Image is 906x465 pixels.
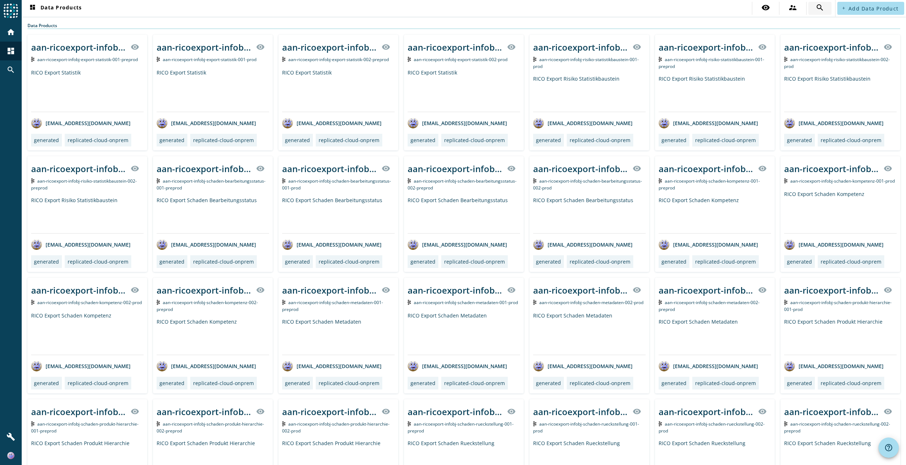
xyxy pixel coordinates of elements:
span: Kafka Topic: aan-ricoexport-infobj-schaden-bearbeitungsstatus-002-prod [533,178,642,191]
img: Kafka Topic: aan-ricoexport-infobj-schaden-kompetenz-001-preprod [659,178,662,183]
span: Kafka Topic: aan-ricoexport-infobj-risiko-statistikbaustein-002-prod [784,56,890,69]
img: avatar [282,361,293,371]
div: replicated-cloud-onprem [193,137,254,144]
img: avatar [157,361,167,371]
mat-icon: build [7,432,15,441]
span: Kafka Topic: aan-ricoexport-infobj-schaden-produkt-hierarchie-001-prod [784,299,892,312]
span: Kafka Topic: aan-ricoexport-infobj-schaden-produkt-hierarchie-002-prod [282,421,390,434]
img: Kafka Topic: aan-ricoexport-infobj-schaden-produkt-hierarchie-001-preprod [31,421,34,426]
div: Data Products [27,22,900,29]
div: aan-ricoexport-infobj-schaden-metadaten-001-_stage_ [408,284,503,296]
div: aan-ricoexport-infobj-risiko-statistikbaustein-002-_stage_ [784,41,879,53]
div: replicated-cloud-onprem [695,380,756,387]
img: avatar [533,361,544,371]
img: Kafka Topic: aan-ricoexport-infobj-risiko-statistikbaustein-001-prod [533,57,536,62]
mat-icon: visibility [633,286,641,294]
div: aan-ricoexport-infobj-schaden-produkt-hierarchie-001-_stage_ [784,284,879,296]
mat-icon: add [842,6,846,10]
div: replicated-cloud-onprem [444,380,505,387]
img: Kafka Topic: aan-ricoexport-infobj-schaden-metadaten-001-preprod [282,300,285,305]
img: Kafka Topic: aan-ricoexport-infobj-schaden-rueckstellung-002-prod [659,421,662,426]
div: [EMAIL_ADDRESS][DOMAIN_NAME] [784,239,884,250]
mat-icon: visibility [256,407,265,416]
span: Kafka Topic: aan-ricoexport-infobj-risiko-statistikbaustein-002-preprod [31,178,137,191]
mat-icon: visibility [382,164,390,173]
div: RICO Export Statistik [157,69,269,112]
div: replicated-cloud-onprem [193,258,254,265]
div: aan-ricoexport-infobj-schaden-bearbeitungsstatus-002-_stage_ [533,163,628,175]
mat-icon: visibility [131,164,139,173]
div: RICO Export Risiko Statistikbaustein [533,75,646,112]
span: Kafka Topic: aan-ricoexport-infobj-schaden-bearbeitungsstatus-001-prod [282,178,391,191]
div: generated [536,137,561,144]
div: RICO Export Statistik [31,69,144,112]
img: avatar [282,118,293,128]
div: [EMAIL_ADDRESS][DOMAIN_NAME] [282,239,382,250]
div: [EMAIL_ADDRESS][DOMAIN_NAME] [408,118,507,128]
div: replicated-cloud-onprem [821,380,881,387]
div: aan-ricoexport-infobj-export-statistik-002-_stage_ [408,41,503,53]
img: Kafka Topic: aan-ricoexport-infobj-schaden-kompetenz-001-prod [784,178,787,183]
img: avatar [282,239,293,250]
div: RICO Export Schaden Metadaten [659,318,771,355]
div: generated [411,258,435,265]
div: replicated-cloud-onprem [68,380,128,387]
span: Kafka Topic: aan-ricoexport-infobj-schaden-produkt-hierarchie-002-preprod [157,421,264,434]
mat-icon: search [816,3,824,12]
img: Kafka Topic: aan-ricoexport-infobj-risiko-statistikbaustein-001-preprod [659,57,662,62]
div: RICO Export Schaden Metadaten [533,312,646,355]
div: [EMAIL_ADDRESS][DOMAIN_NAME] [659,361,758,371]
div: [EMAIL_ADDRESS][DOMAIN_NAME] [31,118,131,128]
mat-icon: visibility [633,164,641,173]
div: RICO Export Schaden Bearbeitungsstatus [408,197,520,233]
div: aan-ricoexport-infobj-schaden-kompetenz-002-_stage_ [157,284,252,296]
div: RICO Export Schaden Metadaten [282,318,395,355]
div: [EMAIL_ADDRESS][DOMAIN_NAME] [659,118,758,128]
img: avatar [533,239,544,250]
mat-icon: visibility [131,407,139,416]
mat-icon: visibility [884,164,892,173]
img: Kafka Topic: aan-ricoexport-infobj-schaden-bearbeitungsstatus-001-prod [282,178,285,183]
span: Kafka Topic: aan-ricoexport-infobj-schaden-rueckstellung-001-prod [533,421,639,434]
img: Kafka Topic: aan-ricoexport-infobj-schaden-bearbeitungsstatus-001-preprod [157,178,160,183]
mat-icon: visibility [256,286,265,294]
div: [EMAIL_ADDRESS][DOMAIN_NAME] [784,361,884,371]
img: Kafka Topic: aan-ricoexport-infobj-schaden-rueckstellung-001-preprod [408,421,411,426]
div: generated [662,258,686,265]
div: generated [285,258,310,265]
button: Add Data Product [837,2,904,15]
div: replicated-cloud-onprem [319,258,379,265]
div: generated [34,380,59,387]
span: Kafka Topic: aan-ricoexport-infobj-schaden-kompetenz-001-preprod [659,178,760,191]
div: replicated-cloud-onprem [821,137,881,144]
div: generated [34,137,59,144]
button: Data Products [25,2,85,15]
mat-icon: visibility [382,43,390,51]
div: generated [159,137,184,144]
div: RICO Export Schaden Kompetenz [157,318,269,355]
mat-icon: visibility [131,43,139,51]
div: RICO Export Schaden Bearbeitungsstatus [533,197,646,233]
img: Kafka Topic: aan-ricoexport-infobj-schaden-rueckstellung-001-prod [533,421,536,426]
div: [EMAIL_ADDRESS][DOMAIN_NAME] [784,118,884,128]
mat-icon: search [7,65,15,74]
img: Kafka Topic: aan-ricoexport-infobj-schaden-produkt-hierarchie-002-preprod [157,421,160,426]
span: Kafka Topic: aan-ricoexport-infobj-schaden-kompetenz-001-prod [790,178,895,184]
div: generated [159,380,184,387]
div: [EMAIL_ADDRESS][DOMAIN_NAME] [31,361,131,371]
mat-icon: supervisor_account [788,3,797,12]
div: RICO Export Schaden Kompetenz [784,191,897,233]
img: Kafka Topic: aan-ricoexport-infobj-schaden-metadaten-002-prod [533,300,536,305]
div: RICO Export Schaden Bearbeitungsstatus [282,197,395,233]
div: replicated-cloud-onprem [68,258,128,265]
div: replicated-cloud-onprem [570,137,630,144]
div: aan-ricoexport-infobj-risiko-statistikbaustein-002-_stage_ [31,163,126,175]
div: [EMAIL_ADDRESS][DOMAIN_NAME] [659,239,758,250]
mat-icon: visibility [633,43,641,51]
div: aan-ricoexport-infobj-schaden-bearbeitungsstatus-001-_stage_ [282,163,377,175]
mat-icon: visibility [507,286,516,294]
mat-icon: visibility [507,43,516,51]
div: aan-ricoexport-infobj-risiko-statistikbaustein-001-_stage_ [659,41,754,53]
div: generated [285,137,310,144]
mat-icon: visibility [256,43,265,51]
